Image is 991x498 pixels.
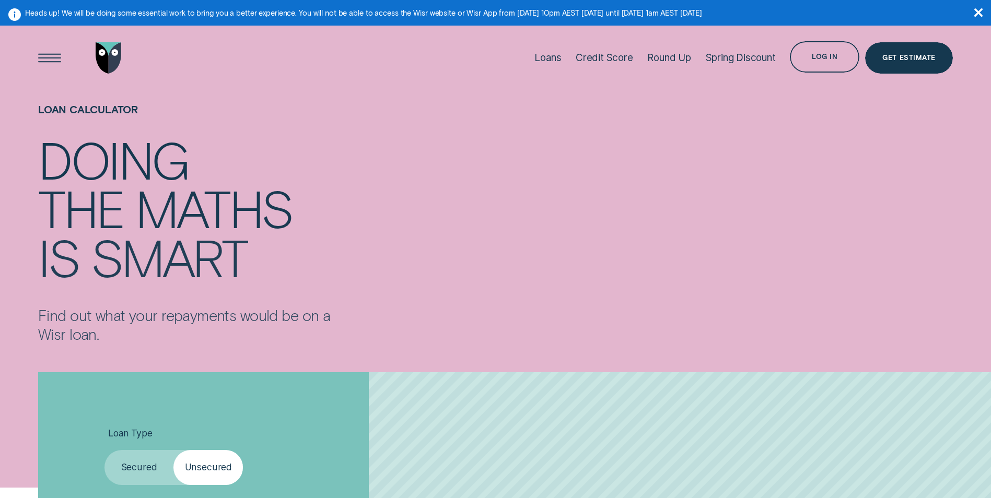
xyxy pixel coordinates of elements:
a: Round Up [647,23,691,92]
button: Log in [790,41,859,73]
div: Credit Score [576,52,633,64]
p: Find out what your repayments would be on a Wisr loan. [38,306,339,343]
button: Open Menu [34,42,65,74]
span: Loan Type [108,428,152,439]
a: Get Estimate [865,42,953,74]
div: maths [135,184,293,232]
h1: Loan Calculator [38,103,339,135]
div: the [38,184,124,232]
div: Round Up [647,52,691,64]
div: Loans [534,52,561,64]
a: Spring Discount [706,23,776,92]
a: Credit Score [576,23,633,92]
h4: Doing the maths is smart [38,135,339,280]
div: Spring Discount [706,52,776,64]
label: Unsecured [173,450,243,484]
a: Loans [534,23,561,92]
div: is [38,233,79,281]
label: Secured [104,450,174,484]
div: Doing [38,135,189,184]
a: Go to home page [93,23,124,92]
div: smart [91,233,247,281]
img: Wisr [96,42,122,74]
